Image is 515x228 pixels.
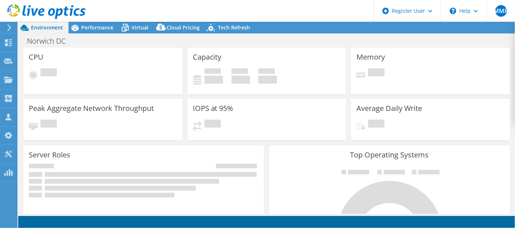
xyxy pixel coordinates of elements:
h4: 0 GiB [258,76,277,84]
span: Used [204,68,221,76]
span: Tech Refresh [218,24,250,31]
span: Total [258,68,275,76]
span: Pending [40,68,57,78]
h3: Server Roles [29,151,70,159]
h3: Peak Aggregate Network Throughput [29,104,154,112]
svg: \n [450,8,456,14]
h3: IOPS at 95% [193,104,234,112]
h3: Top Operating Systems [274,151,504,159]
span: Pending [368,68,385,78]
h3: CPU [29,53,43,61]
span: Pending [40,120,57,129]
span: Cloud Pricing [167,24,200,31]
h3: Capacity [193,53,222,61]
h3: Memory [356,53,385,61]
span: Performance [81,24,113,31]
h3: Average Daily Write [356,104,422,112]
span: Virtual [132,24,148,31]
h4: 0 GiB [231,76,250,84]
span: Pending [204,120,221,129]
h1: Norwich DC [24,37,77,45]
span: Environment [31,24,63,31]
span: Pending [368,120,385,129]
h4: 0 GiB [204,76,223,84]
span: MMR [495,5,507,17]
span: Free [231,68,248,76]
